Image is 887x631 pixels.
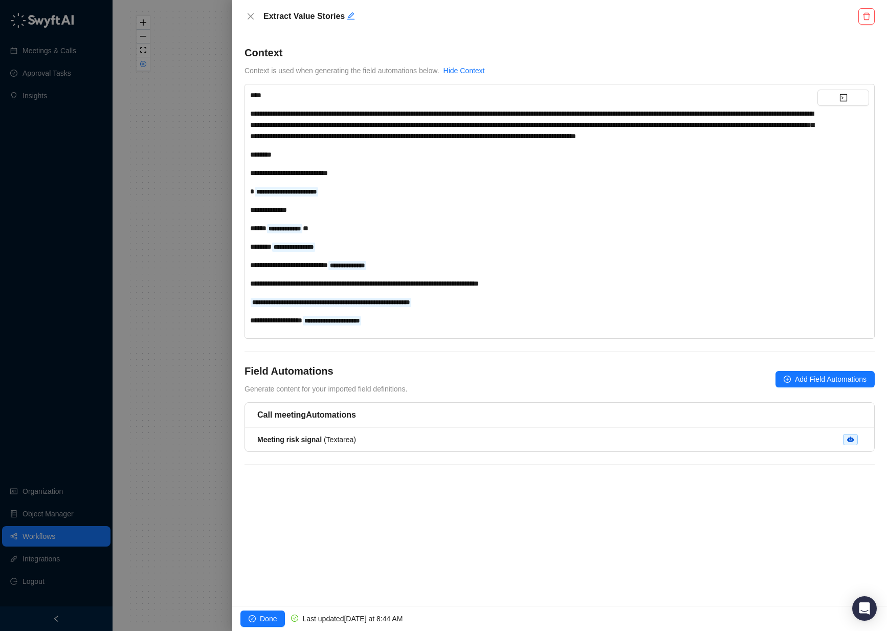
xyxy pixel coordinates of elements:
[245,67,439,75] span: Context is used when generating the field automations below.
[291,615,298,622] span: check-circle
[347,10,355,23] button: Edit
[245,364,407,378] h4: Field Automations
[260,613,277,624] span: Done
[240,611,285,627] button: Done
[795,374,867,385] span: Add Field Automations
[257,436,356,444] span: ( Textarea )
[302,615,403,623] span: Last updated [DATE] at 8:44 AM
[784,376,791,383] span: plus-circle
[775,371,875,387] button: Add Field Automations
[245,385,407,393] span: Generate content for your imported field definitions.
[443,67,485,75] a: Hide Context
[347,12,355,20] span: edit
[245,46,875,60] h4: Context
[249,615,256,622] span: check-circle
[839,94,848,102] span: code
[852,596,877,621] div: Open Intercom Messenger
[245,10,257,23] button: Close
[247,12,255,20] span: close
[862,12,871,20] span: delete
[257,436,322,444] strong: Meeting risk signal
[263,10,856,23] h5: Extract Value Stories
[257,409,862,421] h5: Call meeting Automations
